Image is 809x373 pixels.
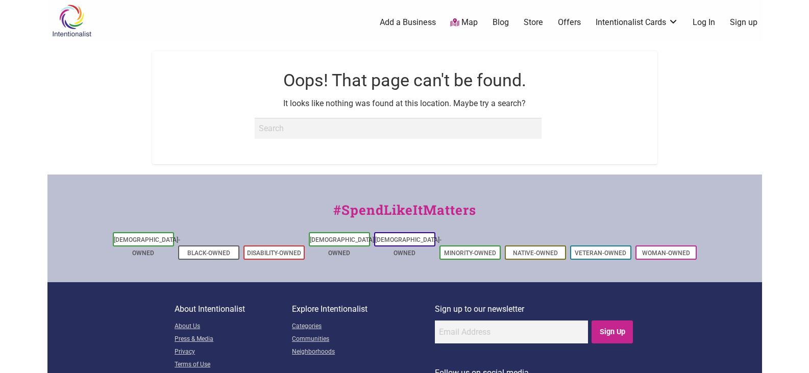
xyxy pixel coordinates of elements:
[435,320,588,343] input: Email Address
[175,320,292,333] a: About Us
[693,17,715,28] a: Log In
[730,17,757,28] a: Sign up
[247,250,301,257] a: Disability-Owned
[175,333,292,346] a: Press & Media
[435,303,634,316] p: Sign up to our newsletter
[592,320,633,343] input: Sign Up
[47,200,762,230] div: #SpendLikeItMatters
[375,236,442,257] a: [DEMOGRAPHIC_DATA]-Owned
[292,303,435,316] p: Explore Intentionalist
[575,250,626,257] a: Veteran-Owned
[255,118,542,138] input: Search
[180,68,630,93] h1: Oops! That page can't be found.
[493,17,509,28] a: Blog
[292,346,435,359] a: Neighborhoods
[524,17,543,28] a: Store
[175,359,292,371] a: Terms of Use
[596,17,678,28] a: Intentionalist Cards
[380,17,436,28] a: Add a Business
[444,250,496,257] a: Minority-Owned
[310,236,376,257] a: [DEMOGRAPHIC_DATA]-Owned
[513,250,558,257] a: Native-Owned
[642,250,690,257] a: Woman-Owned
[450,17,478,29] a: Map
[292,320,435,333] a: Categories
[114,236,180,257] a: [DEMOGRAPHIC_DATA]-Owned
[175,346,292,359] a: Privacy
[292,333,435,346] a: Communities
[180,97,630,110] p: It looks like nothing was found at this location. Maybe try a search?
[558,17,581,28] a: Offers
[47,4,96,37] img: Intentionalist
[187,250,230,257] a: Black-Owned
[175,303,292,316] p: About Intentionalist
